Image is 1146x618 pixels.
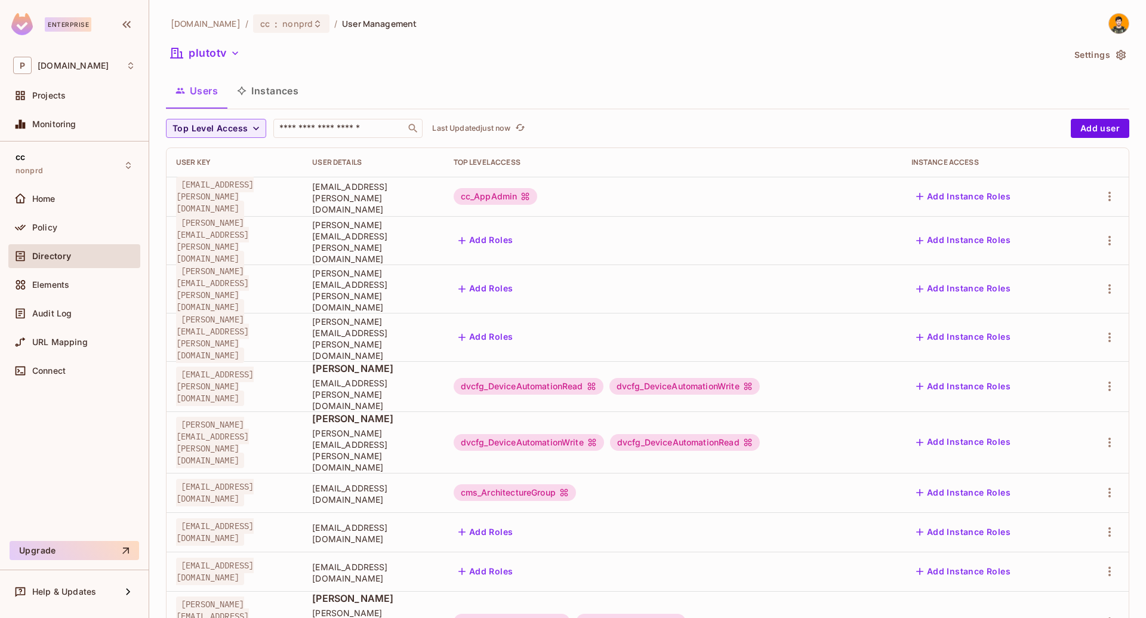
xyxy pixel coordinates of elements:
span: [EMAIL_ADDRESS][DOMAIN_NAME] [312,522,434,545]
span: URL Mapping [32,337,88,347]
div: cc_AppAdmin [454,188,538,205]
span: Monitoring [32,119,76,129]
button: Add Instance Roles [911,483,1015,502]
div: Top Level Access [454,158,892,167]
button: Add Instance Roles [911,562,1015,581]
span: [EMAIL_ADDRESS][PERSON_NAME][DOMAIN_NAME] [176,177,254,216]
span: cc [16,152,25,162]
span: [PERSON_NAME] [312,592,434,605]
p: Last Updated just now [432,124,510,133]
div: Instance Access [911,158,1065,167]
span: [PERSON_NAME][EMAIL_ADDRESS][PERSON_NAME][DOMAIN_NAME] [176,263,249,315]
span: Projects [32,91,66,100]
button: Add Roles [454,231,518,250]
span: Workspace: pluto.tv [38,61,109,70]
span: [EMAIL_ADDRESS][DOMAIN_NAME] [312,561,434,584]
button: Add user [1071,119,1129,138]
span: Connect [32,366,66,376]
button: Add Instance Roles [911,328,1015,347]
button: Add Instance Roles [911,377,1015,396]
button: Add Instance Roles [911,231,1015,250]
button: plutotv [166,44,245,63]
span: [PERSON_NAME][EMAIL_ADDRESS][PERSON_NAME][DOMAIN_NAME] [312,268,434,313]
button: Add Roles [454,328,518,347]
span: Help & Updates [32,587,96,597]
button: Settings [1070,45,1129,64]
button: Add Instance Roles [911,187,1015,206]
span: User Management [342,18,417,29]
span: Elements [32,280,69,290]
span: [EMAIL_ADDRESS][DOMAIN_NAME] [176,479,254,506]
span: [PERSON_NAME][EMAIL_ADDRESS][PERSON_NAME][DOMAIN_NAME] [176,215,249,266]
span: [EMAIL_ADDRESS][PERSON_NAME][DOMAIN_NAME] [312,377,434,411]
li: / [334,18,337,29]
span: Policy [32,223,57,232]
div: User Key [176,158,293,167]
span: [EMAIL_ADDRESS][PERSON_NAME][DOMAIN_NAME] [176,367,254,406]
button: Add Roles [454,279,518,299]
span: Directory [32,251,71,261]
span: [EMAIL_ADDRESS][DOMAIN_NAME] [176,558,254,585]
div: dvcfg_DeviceAutomationRead [610,434,760,451]
button: Add Instance Roles [911,433,1015,452]
button: Instances [227,76,308,106]
span: [PERSON_NAME][EMAIL_ADDRESS][PERSON_NAME][DOMAIN_NAME] [176,417,249,468]
span: [PERSON_NAME][EMAIL_ADDRESS][PERSON_NAME][DOMAIN_NAME] [176,312,249,363]
span: [PERSON_NAME][EMAIL_ADDRESS][PERSON_NAME][DOMAIN_NAME] [312,428,434,473]
button: Add Roles [454,562,518,581]
button: Upgrade [10,541,139,560]
div: cms_ArchitectureGroup [454,484,576,501]
button: Users [166,76,227,106]
span: the active workspace [171,18,241,29]
span: Home [32,194,56,204]
span: [EMAIL_ADDRESS][PERSON_NAME][DOMAIN_NAME] [312,181,434,215]
span: : [274,19,278,29]
span: [PERSON_NAME] [312,412,434,425]
img: SReyMgAAAABJRU5ErkJggg== [11,13,33,35]
div: dvcfg_DeviceAutomationRead [454,378,603,395]
span: Click to refresh data [510,121,527,136]
div: Enterprise [45,17,91,32]
img: Thiago Martins [1109,14,1129,33]
button: Add Instance Roles [911,279,1015,299]
button: Add Instance Roles [911,522,1015,542]
span: nonprd [282,18,313,29]
button: Top Level Access [166,119,266,138]
div: dvcfg_DeviceAutomationWrite [609,378,760,395]
span: nonprd [16,166,43,176]
span: Top Level Access [172,121,248,136]
div: dvcfg_DeviceAutomationWrite [454,434,604,451]
span: Audit Log [32,309,72,318]
span: [EMAIL_ADDRESS][DOMAIN_NAME] [176,518,254,546]
li: / [245,18,248,29]
span: [PERSON_NAME][EMAIL_ADDRESS][PERSON_NAME][DOMAIN_NAME] [312,219,434,265]
span: cc [260,18,270,29]
span: [PERSON_NAME][EMAIL_ADDRESS][PERSON_NAME][DOMAIN_NAME] [312,316,434,361]
span: [EMAIL_ADDRESS][DOMAIN_NAME] [312,482,434,505]
button: refresh [513,121,527,136]
span: refresh [515,122,525,134]
button: Add Roles [454,522,518,542]
span: [PERSON_NAME] [312,362,434,375]
div: User Details [312,158,434,167]
span: P [13,57,32,74]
